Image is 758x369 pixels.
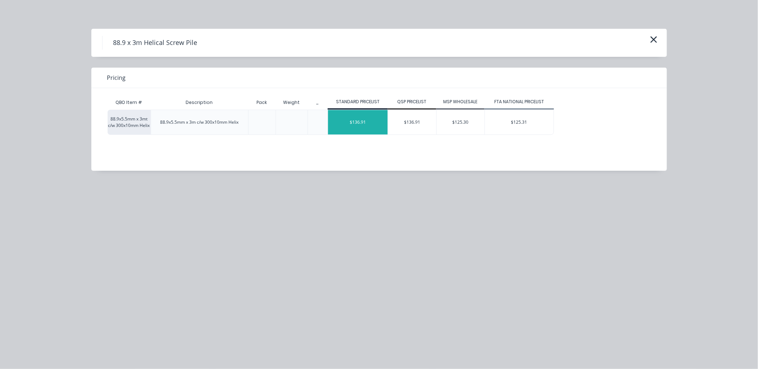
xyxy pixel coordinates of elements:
div: _ [310,94,325,111]
div: $125.30 [437,110,485,135]
div: 88.9x5.5mm x 3mt c/w 300x10mm Helix [108,110,151,135]
span: Pricing [107,73,126,82]
div: Weight [277,94,305,111]
div: FTA NATIONAL PRICELIST [485,99,554,105]
div: Pack [251,94,273,111]
div: 88.9x5.5mm x 3m c/w 300x10mm Helix [160,119,239,126]
div: $136.91 [328,110,388,135]
div: $125.31 [485,110,554,135]
div: QSP PRICELIST [388,99,436,105]
div: STANDARD PRICELIST [328,99,388,105]
div: MSP WHOLESALE [436,99,485,105]
div: Description [180,94,219,111]
div: QBO Item # [108,95,151,110]
div: $136.91 [388,110,436,135]
h4: 88.9 x 3m Helical Screw Pile [102,36,208,50]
